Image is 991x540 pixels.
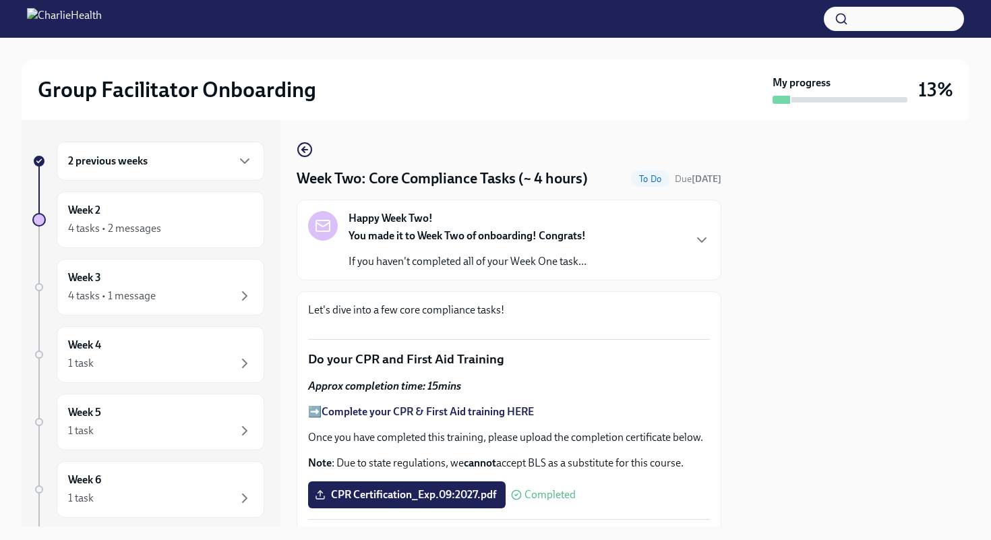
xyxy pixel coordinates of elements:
p: Once you have completed this training, please upload the completion certificate below. [308,430,710,445]
a: Complete your CPR & First Aid training HERE [322,405,534,418]
a: Week 51 task [32,394,264,450]
p: If you haven't completed all of your Week One task... [349,254,587,269]
p: Do your CPR and First Aid Training [308,351,710,368]
a: Week 41 task [32,326,264,383]
div: 4 tasks • 1 message [68,289,156,303]
span: To Do [631,174,669,184]
h6: Week 3 [68,270,101,285]
strong: My progress [773,76,831,90]
strong: [DATE] [692,173,721,185]
span: September 29th, 2025 10:00 [675,173,721,185]
h4: Week Two: Core Compliance Tasks (~ 4 hours) [297,169,588,189]
p: ➡️ [308,404,710,419]
h6: Week 5 [68,405,101,420]
strong: You made it to Week Two of onboarding! Congrats! [349,229,586,242]
div: 2 previous weeks [57,142,264,181]
strong: cannot [464,456,496,469]
a: Week 24 tasks • 2 messages [32,191,264,248]
div: 4 tasks • 2 messages [68,221,161,236]
strong: Note [308,456,332,469]
div: 1 task [68,423,94,438]
span: Due [675,173,721,185]
strong: Approx completion time: 15mins [308,380,461,392]
h6: Week 6 [68,473,101,487]
div: 1 task [68,356,94,371]
img: CharlieHealth [27,8,102,30]
h3: 13% [918,78,953,102]
div: 1 task [68,491,94,506]
h6: Week 2 [68,203,100,218]
p: : Due to state regulations, we accept BLS as a substitute for this course. [308,456,710,471]
h6: 2 previous weeks [68,154,148,169]
h6: Week 4 [68,338,101,353]
label: CPR Certification_Exp.09:2027.pdf [308,481,506,508]
strong: Happy Week Two! [349,211,433,226]
a: Week 34 tasks • 1 message [32,259,264,316]
p: Let's dive into a few core compliance tasks! [308,303,710,318]
a: Week 61 task [32,461,264,518]
span: Completed [524,489,576,500]
h2: Group Facilitator Onboarding [38,76,316,103]
span: CPR Certification_Exp.09:2027.pdf [318,488,496,502]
